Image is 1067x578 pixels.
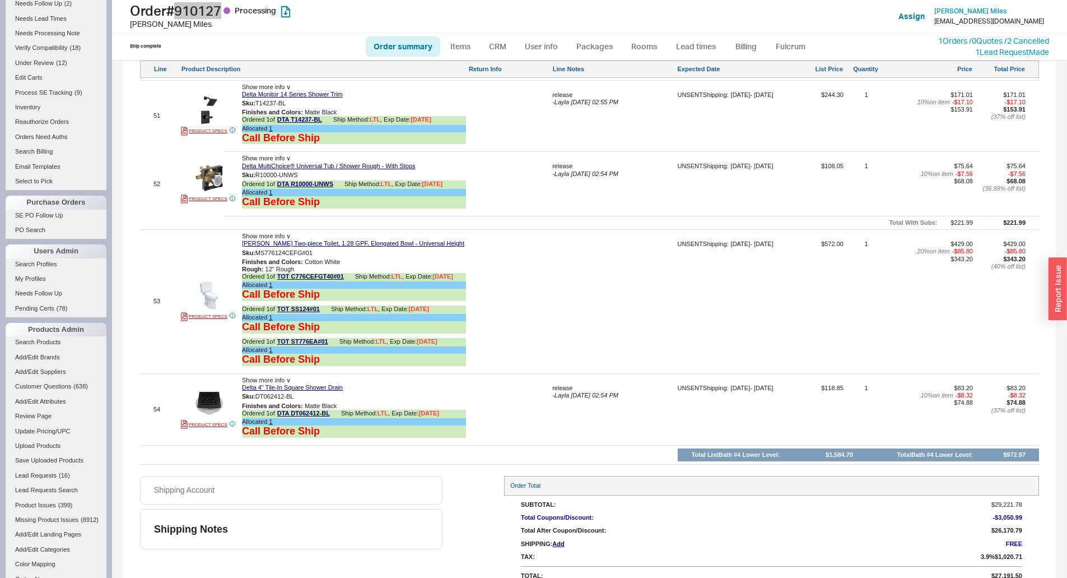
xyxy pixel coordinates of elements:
div: 54 [153,406,179,413]
div: Product Description [181,66,467,73]
a: Add/Edit Attributes [6,396,106,408]
span: Product Issues [15,502,56,508]
a: Add/Edit Brands [6,352,106,363]
span: Finishes and Colors : [242,109,303,115]
span: $1,020.71 [995,553,1022,561]
div: , Exp Date: [392,181,442,189]
div: , Exp Date: [402,273,453,281]
span: Rough : [242,266,264,272]
b: LTL [367,306,378,312]
div: Ordered 1 of Ship Method: [242,116,466,124]
div: Tax: [521,553,972,561]
div: $221.99 [1003,219,1026,226]
b: LTL [392,273,402,280]
span: - $7.56 [1008,170,1026,178]
span: R10000-UNWS [255,171,298,178]
div: Call Before Ship [242,321,320,334]
div: Return Info [469,66,551,73]
div: Ordered 1 of Ship Method: [242,410,466,418]
div: Ship complete [130,43,161,49]
a: Rooms [623,36,665,57]
span: Show more info ∨ [242,84,291,90]
span: 20 % on item [917,248,950,255]
b: LTL [381,181,392,187]
a: Search Profiles [6,258,106,270]
div: ( 40 % off list) [975,263,1026,270]
span: Finishes and Colors : [242,403,303,409]
span: - $17.10 [952,99,973,106]
a: Save Uploaded Products [6,455,106,466]
div: 12" Rough [242,266,466,273]
a: Items [442,36,479,57]
span: $68.08 [1007,178,1026,184]
span: ( 12 ) [56,59,67,66]
a: PRODUCT SPECS [181,127,227,136]
span: - Layla [DATE] 02:54 PM [552,170,618,177]
div: Total With Subs: [889,219,937,226]
div: SubTotal: [521,501,972,508]
div: Total List Bath #4 Lower Level : [691,451,780,459]
span: $75.64 [954,163,973,169]
div: , Exp Date: [380,116,431,124]
span: Customer Questions [15,383,71,390]
img: R10000-UNWS-B1_cr3eyq [195,164,223,192]
div: Allocated [242,314,466,321]
a: Add/Edit Suppliers [6,366,106,378]
div: , Exp Date: [388,410,439,418]
div: Allocated [242,418,466,426]
span: $343.20 [1003,256,1026,262]
span: [DATE] [432,273,453,280]
a: DTA R10000-UNWS [277,181,333,189]
a: 1 [269,418,272,425]
div: Call Before Ship [242,354,320,366]
h1: Order # 910127 [130,3,537,19]
span: ( 18 ) [70,44,81,51]
div: Shipping: [521,540,552,548]
span: ( 9 ) [74,89,82,96]
div: Ordered 1 of Ship Method: [242,306,466,314]
a: TOT SS124#01 [277,306,320,314]
span: T14237-BL [255,100,286,107]
a: 1 [269,314,272,321]
div: Call Before Ship [242,196,320,209]
span: $171.01 [950,91,973,98]
span: - $7.56 [956,170,973,178]
div: ( 37 % off list) [975,113,1026,121]
a: Color Mapping [6,558,106,570]
span: Lead Requests [15,472,57,479]
a: Process SE Tracking(9) [6,87,106,99]
span: - $85.80 [952,248,973,255]
div: 1 [864,163,868,213]
span: $75.64 [1007,163,1026,169]
div: Price [888,66,972,73]
a: Delta 4" Tile-In Square Shower Drain [242,384,343,391]
div: [DATE] - [DATE] [731,163,774,170]
div: UNSENT Shipping: [677,241,728,248]
a: Verify Compatibility(18) [6,42,106,54]
a: Edit Carts [6,72,106,84]
div: Ordered 1 of Ship Method: [242,273,466,281]
div: 1 [864,241,868,371]
span: Needs Follow Up [15,290,62,297]
span: 10 % on item [921,392,953,399]
a: Add/Edit Categories [6,544,106,556]
a: Lead Requests Search [6,484,106,496]
span: Sku: [242,393,255,400]
a: 1Lead RequestMade [975,47,1049,57]
div: Shipping Notes [154,523,437,535]
b: LTL [375,338,386,345]
a: CRM [481,36,514,57]
div: Total Price [975,66,1025,73]
div: Products Admin [6,323,106,336]
div: [PERSON_NAME] Miles [130,19,537,30]
div: List Price [782,66,843,73]
span: Finishes and Colors : [242,258,303,265]
span: ( 8912 ) [81,516,99,523]
span: ( 638 ) [73,383,88,390]
span: - $8.32 [956,392,973,399]
span: $572.00 [782,241,844,371]
span: Under Review [15,59,54,66]
span: [DATE] [409,306,429,312]
span: Missing Product Issues [15,516,78,523]
div: $221.99 [950,219,973,226]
